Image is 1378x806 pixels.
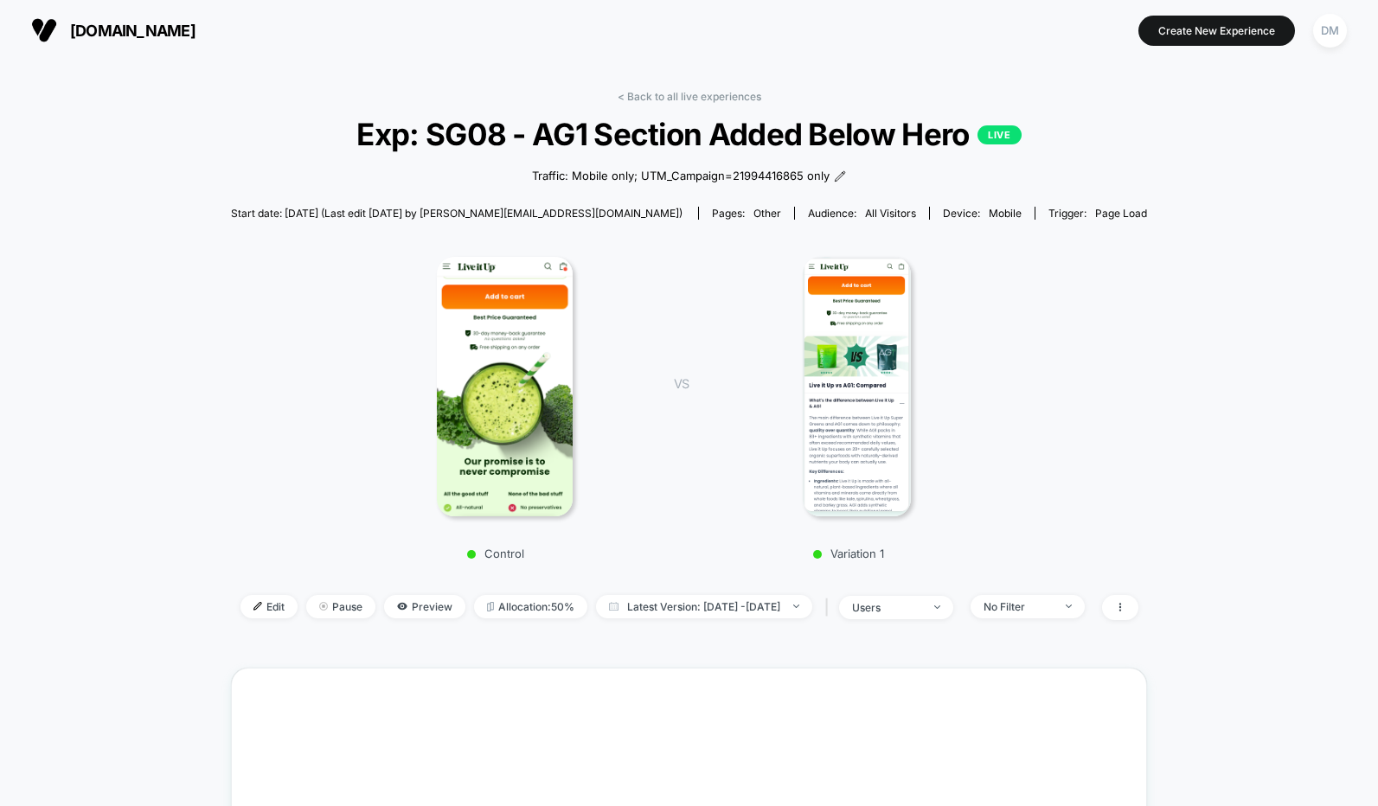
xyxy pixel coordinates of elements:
[821,595,839,620] span: |
[977,125,1021,144] p: LIVE
[70,22,195,40] span: [DOMAIN_NAME]
[26,16,201,44] button: [DOMAIN_NAME]
[487,602,494,611] img: rebalance
[865,207,916,220] span: All Visitors
[352,547,639,560] p: Control
[712,207,781,220] div: Pages:
[852,601,921,614] div: users
[929,207,1035,220] span: Device:
[1138,16,1295,46] button: Create New Experience
[1048,207,1147,220] div: Trigger:
[808,207,916,220] div: Audience:
[984,600,1053,613] div: No Filter
[253,602,262,611] img: edit
[596,595,812,618] span: Latest Version: [DATE] - [DATE]
[609,602,618,611] img: calendar
[618,90,761,103] a: < Back to all live experiences
[532,168,830,185] span: Traffic: Mobile only; UTM_Campaign=21994416865 only
[384,595,465,618] span: Preview
[793,604,799,608] img: end
[706,547,991,560] p: Variation 1
[989,207,1022,220] span: mobile
[934,605,940,609] img: end
[1095,207,1147,220] span: Page Load
[474,595,587,618] span: Allocation: 50%
[319,602,328,611] img: end
[31,17,57,43] img: Visually logo
[240,595,298,618] span: Edit
[231,207,683,220] span: Start date: [DATE] (Last edit [DATE] by [PERSON_NAME][EMAIL_ADDRESS][DOMAIN_NAME])
[277,116,1101,152] span: Exp: SG08 - AG1 Section Added Below Hero
[1308,13,1352,48] button: DM
[753,207,781,220] span: other
[1313,14,1347,48] div: DM
[674,376,688,391] span: VS
[803,257,912,516] img: Variation 1 main
[306,595,375,618] span: Pause
[1066,604,1072,608] img: end
[437,257,573,516] img: Control main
